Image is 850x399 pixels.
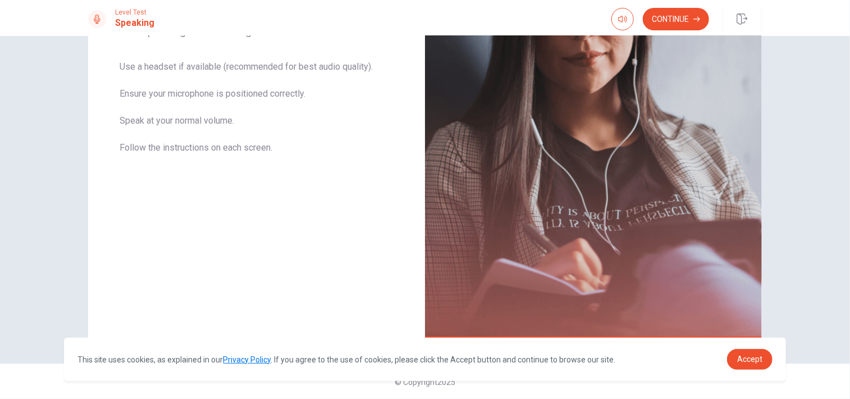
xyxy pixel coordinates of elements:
[115,8,154,16] span: Level Test
[395,378,455,387] span: © Copyright 2025
[223,355,271,364] a: Privacy Policy
[120,60,394,168] span: Use a headset if available (recommended for best audio quality). Ensure your microphone is positi...
[77,355,616,364] span: This site uses cookies, as explained in our . If you agree to the use of cookies, please click th...
[64,338,787,381] div: cookieconsent
[727,349,773,370] a: dismiss cookie message
[115,16,154,30] h1: Speaking
[737,355,762,364] span: Accept
[643,8,709,30] button: Continue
